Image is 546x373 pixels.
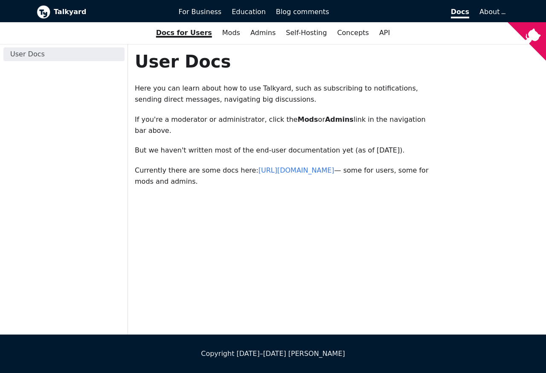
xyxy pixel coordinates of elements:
strong: Admins [325,115,354,123]
a: Concepts [332,26,374,40]
span: Blog comments [276,8,329,16]
span: Education [232,8,266,16]
a: Docs for Users [151,26,217,40]
a: Talkyard logoTalkyard [37,5,167,19]
a: User Docs [3,47,125,61]
a: Education [227,5,271,19]
a: Mods [217,26,245,40]
strong: Mods [298,115,318,123]
p: If you're a moderator or administrator, click the or link in the navigation bar above. [135,114,435,137]
a: [URL][DOMAIN_NAME] [258,166,334,174]
p: Currently there are some docs here: — some for users, some for mods and admins. [135,165,435,188]
a: For Business [174,5,227,19]
span: Docs [451,8,469,18]
span: For Business [179,8,222,16]
a: Docs [334,5,475,19]
h1: User Docs [135,51,435,72]
b: Talkyard [54,6,167,18]
p: But we haven't written most of the end-user documentation yet (as of [DATE]). [135,145,435,156]
img: Talkyard logo [37,5,50,19]
a: Blog comments [271,5,334,19]
a: API [374,26,395,40]
a: Admins [245,26,281,40]
a: About [479,8,504,16]
div: Copyright [DATE]–[DATE] [PERSON_NAME] [37,348,509,359]
p: Here you can learn about how to use Talkyard, such as subscribing to notifications, sending direc... [135,83,435,106]
a: Self-Hosting [281,26,332,40]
